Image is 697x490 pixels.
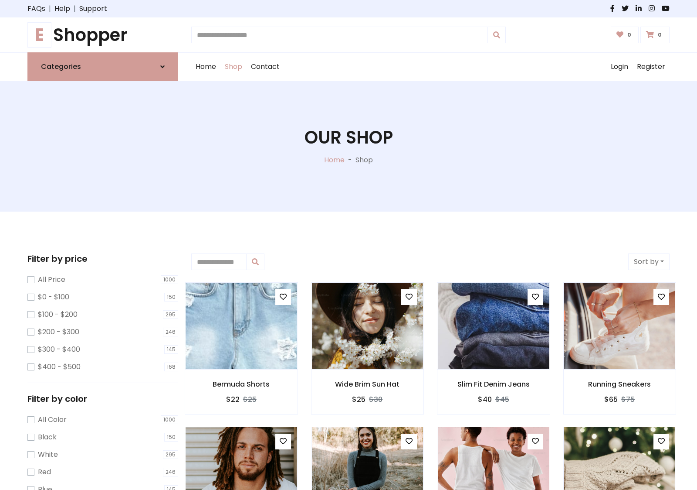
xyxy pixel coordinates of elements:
span: | [45,3,54,14]
span: 145 [164,345,178,354]
span: 150 [164,433,178,442]
a: Shop [220,53,247,81]
del: $25 [243,394,257,404]
a: 0 [640,27,670,43]
span: 0 [625,31,633,39]
span: | [70,3,79,14]
label: $300 - $400 [38,344,80,355]
span: 150 [164,293,178,302]
a: Home [324,155,345,165]
label: White [38,449,58,460]
span: 295 [163,310,178,319]
h6: Slim Fit Denim Jeans [437,380,550,388]
label: $0 - $100 [38,292,69,302]
a: Support [79,3,107,14]
span: 1000 [161,415,178,424]
a: Help [54,3,70,14]
h1: Our Shop [305,127,393,148]
a: Register [633,53,670,81]
a: Login [606,53,633,81]
a: EShopper [27,24,178,45]
span: 168 [164,363,178,371]
label: All Price [38,274,65,285]
span: E [27,22,51,48]
label: $100 - $200 [38,309,78,320]
span: 246 [163,328,178,336]
label: Red [38,467,51,477]
h6: $40 [478,395,492,404]
h5: Filter by color [27,394,178,404]
h6: $65 [604,395,618,404]
del: $45 [495,394,509,404]
a: FAQs [27,3,45,14]
p: Shop [355,155,373,165]
button: Sort by [628,254,670,270]
label: All Color [38,415,67,425]
span: 246 [163,468,178,476]
h5: Filter by price [27,254,178,264]
del: $75 [621,394,635,404]
span: 295 [163,450,178,459]
span: 0 [656,31,664,39]
h6: $25 [352,395,365,404]
span: 1000 [161,275,178,284]
h1: Shopper [27,24,178,45]
label: $200 - $300 [38,327,79,337]
h6: Categories [41,62,81,71]
p: - [345,155,355,165]
label: $400 - $500 [38,362,81,372]
a: 0 [611,27,639,43]
h6: Wide Brim Sun Hat [311,380,424,388]
h6: Running Sneakers [564,380,676,388]
a: Home [191,53,220,81]
label: Black [38,432,57,442]
a: Categories [27,52,178,81]
h6: $22 [226,395,240,404]
del: $30 [369,394,382,404]
a: Contact [247,53,284,81]
h6: Bermuda Shorts [185,380,298,388]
